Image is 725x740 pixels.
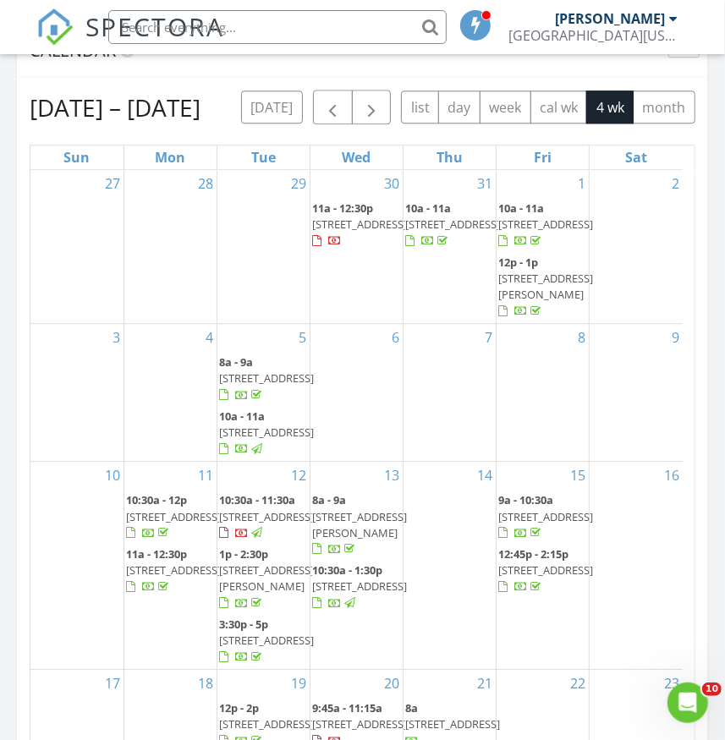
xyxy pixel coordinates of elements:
a: Monday [151,145,189,169]
td: Go to July 27, 2025 [30,170,124,324]
span: [STREET_ADDRESS][PERSON_NAME] [498,271,593,302]
span: 8a [405,700,418,715]
span: 12p - 1p [498,255,538,270]
span: 8a - 9a [312,492,346,507]
a: Go to August 12, 2025 [288,462,310,489]
a: Go to August 7, 2025 [481,324,496,351]
a: 10a - 11a [STREET_ADDRESS] [498,200,593,248]
td: Go to August 13, 2025 [310,462,403,670]
a: 11a - 12:30p [STREET_ADDRESS] [312,200,407,248]
span: [STREET_ADDRESS] [219,425,314,440]
span: [STREET_ADDRESS] [498,562,593,578]
a: Go to August 17, 2025 [102,670,124,697]
a: 10:30a - 12p [STREET_ADDRESS] [126,492,221,540]
td: Go to August 4, 2025 [124,324,217,462]
td: Go to August 2, 2025 [590,170,683,324]
td: Go to August 14, 2025 [404,462,497,670]
input: Search everything... [108,10,447,44]
td: Go to August 3, 2025 [30,324,124,462]
span: [STREET_ADDRESS] [498,509,593,524]
a: 8a - 9a [STREET_ADDRESS][PERSON_NAME] [312,492,407,556]
a: 9a - 10:30a [STREET_ADDRESS] [498,492,593,540]
span: 9:45a - 11:15a [312,700,382,715]
span: [STREET_ADDRESS][PERSON_NAME] [312,509,407,540]
a: Go to August 14, 2025 [474,462,496,489]
a: Go to August 11, 2025 [195,462,217,489]
span: 10a - 11a [219,408,265,424]
span: [STREET_ADDRESS][PERSON_NAME] [219,562,314,594]
a: 12:45p - 2:15p [STREET_ADDRESS] [498,546,593,594]
button: month [633,90,695,123]
a: 1p - 2:30p [STREET_ADDRESS][PERSON_NAME] [219,545,308,614]
a: 3:30p - 5p [STREET_ADDRESS] [219,615,308,668]
span: [STREET_ADDRESS] [126,509,221,524]
a: 10a - 11a [STREET_ADDRESS] [498,199,587,252]
a: 11a - 12:30p [STREET_ADDRESS] [312,199,401,252]
td: Go to August 7, 2025 [404,324,497,462]
a: Go to August 4, 2025 [202,324,217,351]
span: [STREET_ADDRESS] [312,217,407,232]
a: Go to August 1, 2025 [574,170,589,197]
span: 10:30a - 12p [126,492,187,507]
button: list [401,90,439,123]
td: Go to July 28, 2025 [124,170,217,324]
a: Go to August 19, 2025 [288,670,310,697]
span: [STREET_ADDRESS] [312,578,407,594]
span: 1p - 2:30p [219,546,268,562]
a: Go to August 13, 2025 [381,462,403,489]
td: Go to August 15, 2025 [497,462,590,670]
a: Tuesday [248,145,279,169]
span: [STREET_ADDRESS] [219,509,314,524]
span: 8a - 9a [219,354,253,370]
button: [DATE] [241,90,303,123]
a: SPECTORA [36,23,224,58]
a: Go to August 23, 2025 [661,670,683,697]
a: Go to August 2, 2025 [668,170,683,197]
a: Saturday [622,145,651,169]
span: [STREET_ADDRESS] [126,562,221,578]
a: 9a - 10:30a [STREET_ADDRESS] [498,491,587,544]
a: Go to August 15, 2025 [567,462,589,489]
a: Thursday [433,145,466,169]
a: 3:30p - 5p [STREET_ADDRESS] [219,617,314,664]
a: 12:45p - 2:15p [STREET_ADDRESS] [498,545,587,598]
a: Go to August 9, 2025 [668,324,683,351]
a: Go to August 21, 2025 [474,670,496,697]
a: Go to August 22, 2025 [567,670,589,697]
button: Previous [313,90,353,124]
div: South Florida Building Inspections, Inc. [508,27,678,44]
a: 10:30a - 11:30a [STREET_ADDRESS] [219,492,314,540]
td: Go to July 30, 2025 [310,170,403,324]
span: 12p - 2p [219,700,259,715]
td: Go to August 6, 2025 [310,324,403,462]
span: 11a - 12:30p [312,200,373,216]
td: Go to August 9, 2025 [590,324,683,462]
td: Go to August 12, 2025 [217,462,310,670]
a: 12p - 1p [STREET_ADDRESS][PERSON_NAME] [498,255,593,319]
div: [PERSON_NAME] [555,10,665,27]
a: Go to August 6, 2025 [388,324,403,351]
a: 10a - 11a [STREET_ADDRESS] [405,199,494,252]
a: 11a - 12:30p [STREET_ADDRESS] [126,545,215,598]
h2: [DATE] – [DATE] [30,90,200,124]
a: 10a - 11a [STREET_ADDRESS] [219,408,314,456]
td: Go to July 31, 2025 [404,170,497,324]
a: Friday [530,145,555,169]
span: 10:30a - 1:30p [312,562,382,578]
a: Go to July 28, 2025 [195,170,217,197]
a: 10:30a - 1:30p [STREET_ADDRESS] [312,561,401,614]
span: 9a - 10:30a [498,492,553,507]
button: week [480,90,531,123]
td: Go to July 29, 2025 [217,170,310,324]
span: [STREET_ADDRESS] [498,217,593,232]
a: Go to August 10, 2025 [102,462,124,489]
a: 10:30a - 1:30p [STREET_ADDRESS] [312,562,407,610]
a: 8a - 9a [STREET_ADDRESS] [219,354,314,402]
iframe: Intercom live chat [667,682,708,723]
a: Go to August 3, 2025 [109,324,124,351]
button: cal wk [530,90,588,123]
span: 12:45p - 2:15p [498,546,568,562]
td: Go to August 16, 2025 [590,462,683,670]
a: 10:30a - 12p [STREET_ADDRESS] [126,491,215,544]
a: Go to August 18, 2025 [195,670,217,697]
